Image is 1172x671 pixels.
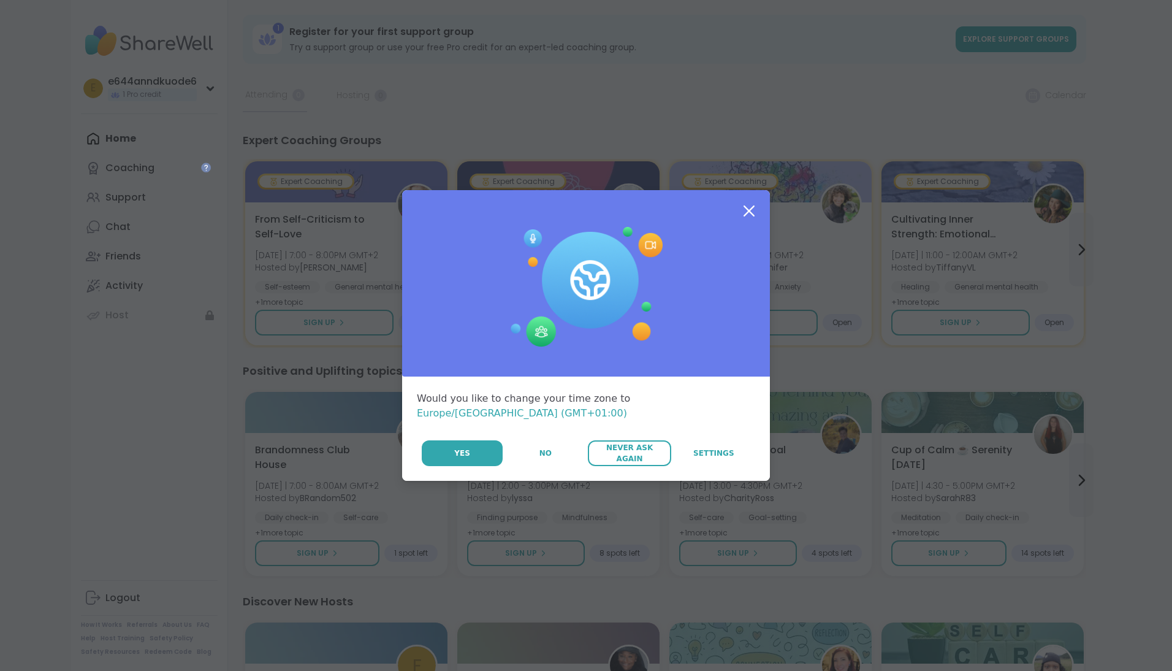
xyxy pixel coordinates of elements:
a: Settings [672,440,755,466]
span: Europe/[GEOGRAPHIC_DATA] (GMT+01:00) [417,407,627,419]
img: Session Experience [509,227,663,347]
span: Settings [693,448,734,459]
button: Never Ask Again [588,440,671,466]
span: Yes [454,448,470,459]
span: Never Ask Again [594,442,664,464]
span: No [539,448,552,459]
iframe: Spotlight [201,163,211,172]
button: Yes [422,440,503,466]
button: No [504,440,587,466]
div: Would you like to change your time zone to [417,391,755,421]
